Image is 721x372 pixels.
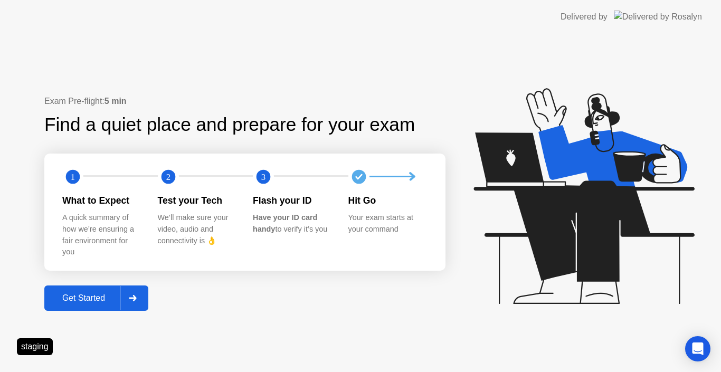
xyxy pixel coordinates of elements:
[105,97,127,106] b: 5 min
[62,212,141,257] div: A quick summary of how we’re ensuring a fair environment for you
[348,212,427,235] div: Your exam starts at your command
[158,212,236,246] div: We’ll make sure your video, audio and connectivity is 👌
[253,212,331,235] div: to verify it’s you
[44,285,148,311] button: Get Started
[253,213,317,233] b: Have your ID card handy
[614,11,702,23] img: Delivered by Rosalyn
[48,293,120,303] div: Get Started
[158,194,236,207] div: Test your Tech
[348,194,427,207] div: Hit Go
[561,11,608,23] div: Delivered by
[685,336,710,361] div: Open Intercom Messenger
[17,338,53,355] div: staging
[71,172,75,182] text: 1
[44,95,445,108] div: Exam Pre-flight:
[44,111,416,139] div: Find a quiet place and prepare for your exam
[253,194,331,207] div: Flash your ID
[166,172,170,182] text: 2
[62,194,141,207] div: What to Expect
[261,172,265,182] text: 3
